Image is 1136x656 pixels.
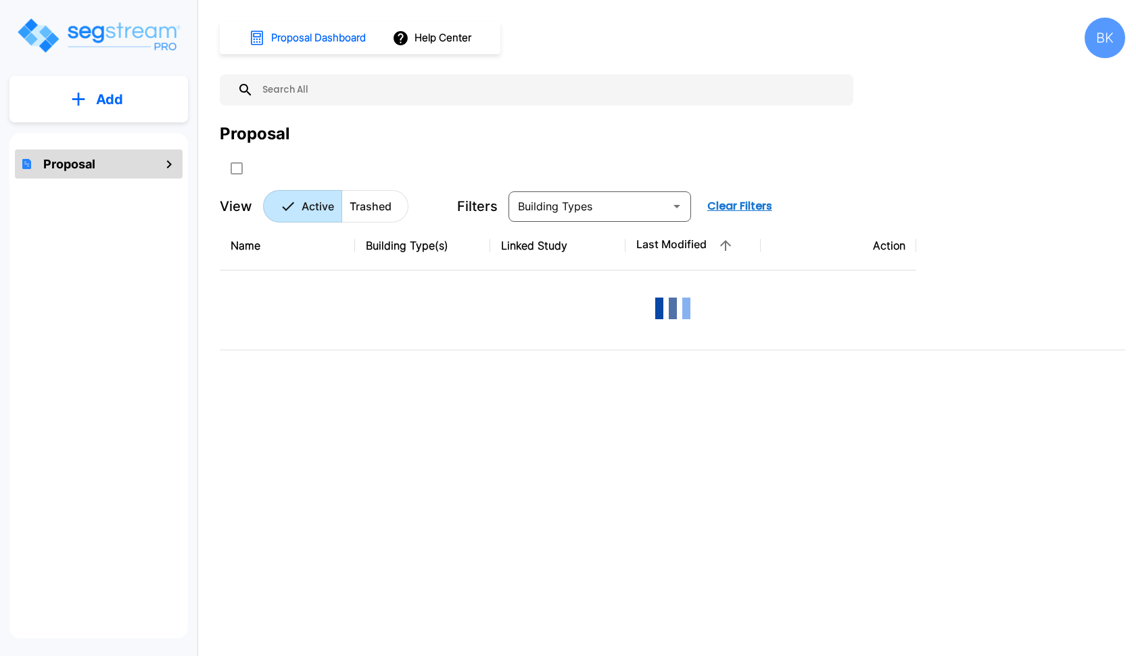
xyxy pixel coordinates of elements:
th: Last Modified [625,221,761,271]
img: Loading [646,281,700,335]
button: Add [9,80,188,119]
p: Trashed [350,198,392,214]
div: BK [1085,18,1125,58]
p: View [220,196,252,216]
div: Platform [263,190,408,222]
button: Trashed [341,190,408,222]
button: Help Center [389,25,477,51]
img: Logo [16,16,181,55]
h1: Proposal [43,155,95,173]
h1: Proposal Dashboard [271,30,366,46]
div: Proposal [220,122,290,146]
p: Add [96,89,123,110]
button: Clear Filters [702,193,778,220]
th: Action [761,221,916,271]
button: SelectAll [223,155,250,182]
input: Search All [254,74,847,106]
div: Name [231,237,344,254]
th: Linked Study [490,221,625,271]
button: Open [667,197,686,216]
input: Building Types [513,197,665,216]
p: Active [302,198,334,214]
th: Building Type(s) [355,221,490,271]
button: Active [263,190,342,222]
p: Filters [457,196,498,216]
button: Proposal Dashboard [243,24,373,52]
